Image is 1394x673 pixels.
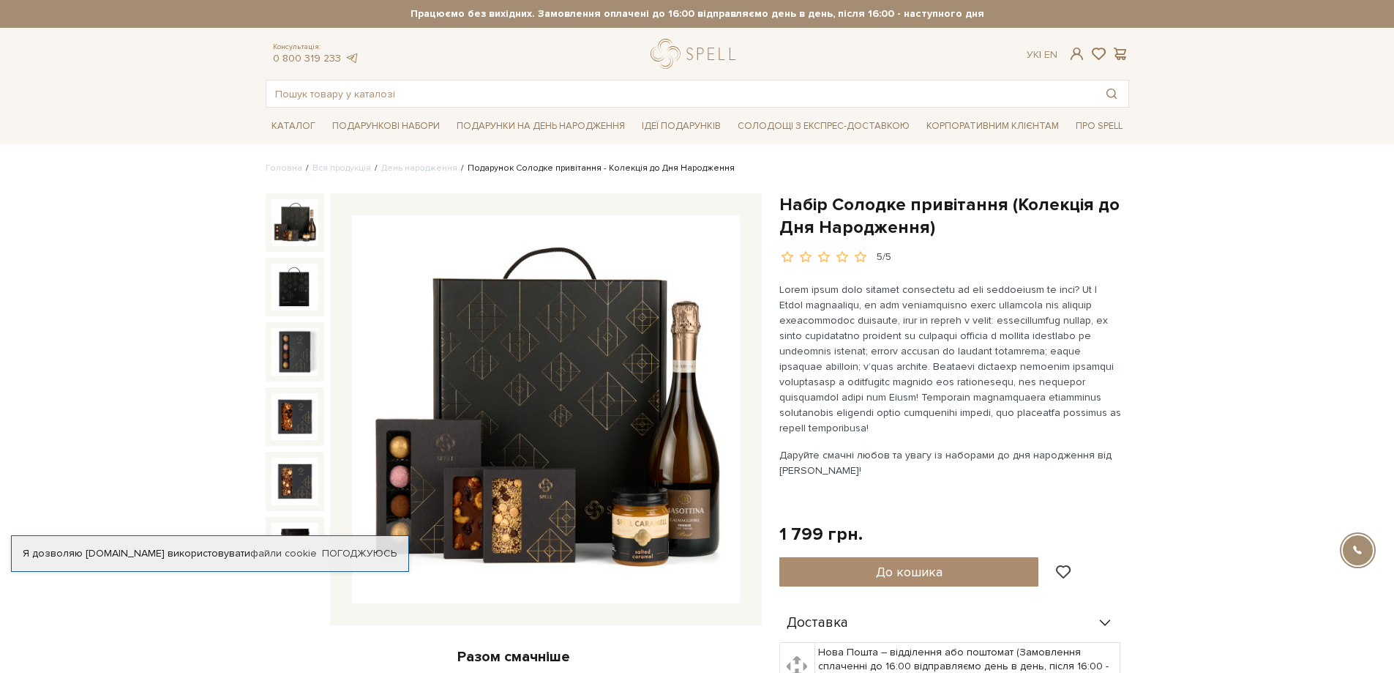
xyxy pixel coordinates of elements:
img: Набір Солодке привітання (Колекція до Дня Народження) [271,264,318,311]
img: Набір Солодке привітання (Колекція до Дня Народження) [271,458,318,505]
img: Набір Солодке привітання (Колекція до Дня Народження) [271,328,318,375]
a: Ідеї подарунків [636,115,727,138]
a: Корпоративним клієнтам [921,115,1065,138]
a: Солодощі з експрес-доставкою [732,114,915,138]
a: Вся продукція [312,163,371,174]
input: Пошук товару у каталозі [266,81,1095,107]
span: Доставка [787,617,848,630]
button: До кошика [779,557,1039,587]
a: Подарунки на День народження [451,115,631,138]
h1: Набір Солодке привітання (Колекція до Дня Народження) [779,193,1129,239]
a: 0 800 319 233 [273,52,341,64]
img: Набір Солодке привітання (Колекція до Дня Народження) [271,199,318,246]
span: До кошика [876,564,943,580]
img: Набір Солодке привітання (Колекція до Дня Народження) [352,215,740,603]
p: Даруйте смачні любов та увагу із наборами до дня народження від [PERSON_NAME]! [779,447,1123,478]
button: Пошук товару у каталозі [1095,81,1128,107]
a: telegram [345,52,359,64]
div: 1 799 грн. [779,523,863,546]
a: Головна [266,163,302,174]
a: Погоджуюсь [322,547,397,560]
div: Я дозволяю [DOMAIN_NAME] використовувати [12,547,408,560]
li: Подарунок Солодке привітання - Колекція до Дня Народження [457,162,735,175]
a: файли cookie [250,547,317,559]
a: logo [651,39,742,69]
img: Набір Солодке привітання (Колекція до Дня Народження) [271,393,318,440]
span: | [1039,48,1041,61]
a: Подарункові набори [326,115,446,138]
div: Ук [1027,48,1057,62]
a: Про Spell [1070,115,1128,138]
img: Набір Солодке привітання (Колекція до Дня Народження) [271,523,318,570]
p: Lorem ipsum dolo sitamet consectetu ad eli seddoeiusm te inci? Ut l Etdol magnaaliqu, en adm veni... [779,282,1123,436]
div: Разом смачніше [266,647,762,666]
span: Консультація: [273,42,359,52]
div: 5/5 [877,250,891,264]
strong: Працюємо без вихідних. Замовлення оплачені до 16:00 відправляємо день в день, після 16:00 - насту... [266,7,1129,21]
a: День народження [381,163,457,174]
a: En [1044,48,1057,61]
a: Каталог [266,115,321,138]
